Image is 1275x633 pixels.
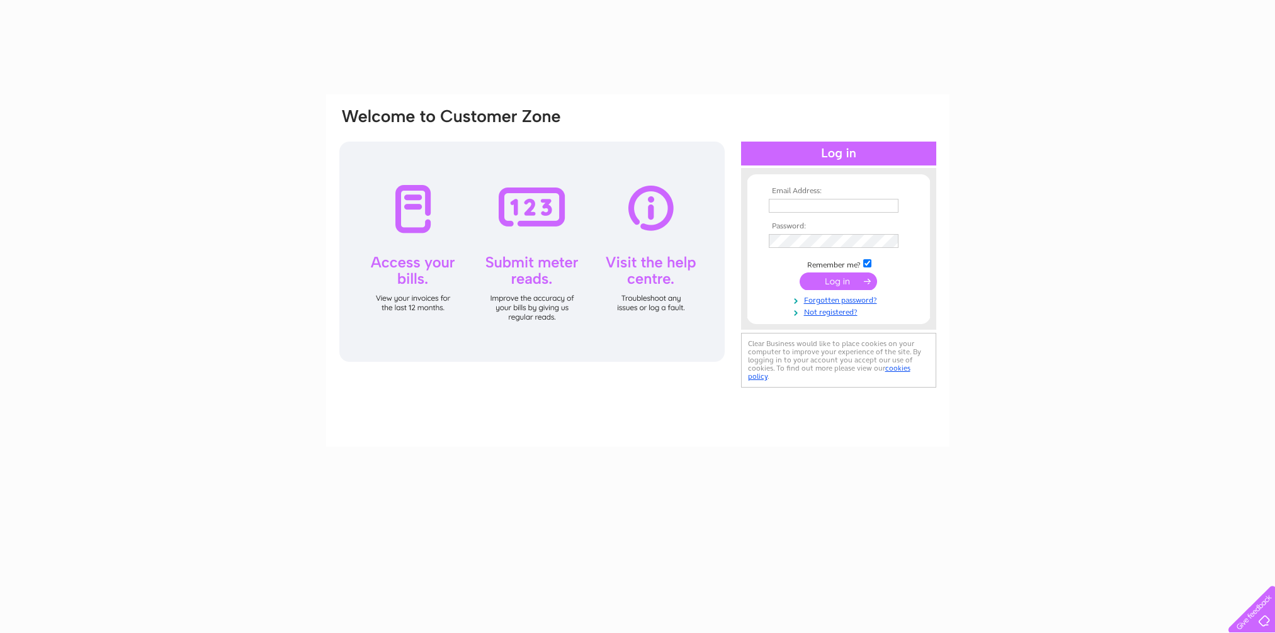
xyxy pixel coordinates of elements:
td: Remember me? [766,257,912,270]
a: Not registered? [769,305,912,317]
th: Email Address: [766,187,912,196]
th: Password: [766,222,912,231]
input: Submit [800,272,877,290]
div: Clear Business would like to place cookies on your computer to improve your experience of the sit... [741,333,936,388]
a: cookies policy [748,364,910,381]
a: Forgotten password? [769,293,912,305]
